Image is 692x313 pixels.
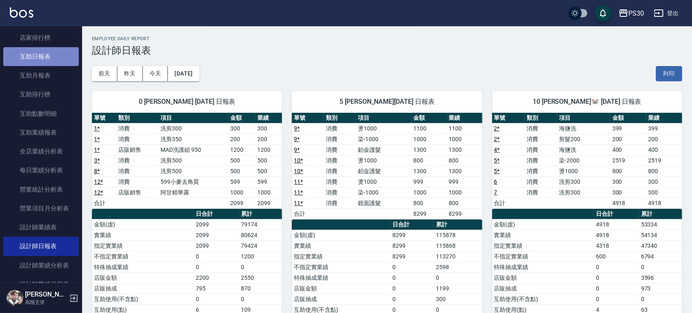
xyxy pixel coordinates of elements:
td: 金額(虛) [92,219,194,230]
td: 300 [228,123,255,134]
td: 79174 [239,219,282,230]
td: 0 [194,262,239,272]
td: 300 [434,294,482,304]
td: 300 [255,123,282,134]
td: 0 [639,294,682,304]
a: 互助點數明細 [3,104,79,123]
td: 0 [594,294,639,304]
td: 4918 [646,198,682,208]
td: 53334 [639,219,682,230]
td: 不指定實業績 [292,262,390,272]
td: 115878 [434,230,482,240]
td: 金額(虛) [492,219,594,230]
button: 前天 [92,66,117,81]
a: 設計師業績月報表 [3,275,79,294]
td: 0 [239,294,282,304]
td: 消費 [525,123,557,134]
a: 設計師業績分析表 [3,256,79,275]
td: 互助使用(不含點) [92,294,194,304]
h3: 設計師日報表 [92,45,682,56]
td: 1000 [447,187,482,198]
th: 累計 [434,219,482,230]
td: 800 [610,166,646,176]
th: 項目 [557,113,610,123]
td: 染-2000 [557,155,610,166]
td: 店販銷售 [116,144,158,155]
td: 399 [646,123,682,134]
td: 1000 [255,187,282,198]
button: 列印 [656,66,682,81]
a: 互助日報表 [3,47,79,66]
td: 鉑金護髮 [356,166,411,176]
a: 6 [494,178,497,185]
td: 2519 [610,155,646,166]
a: 店家排行榜 [3,28,79,47]
td: 染-1000 [356,187,411,198]
td: 實業績 [292,240,390,251]
td: 973 [639,283,682,294]
td: 阿甘精華露 [158,187,228,198]
a: 7 [494,189,497,196]
td: 300 [646,187,682,198]
td: 500 [255,155,282,166]
button: PS30 [615,5,647,22]
td: 指定實業績 [92,240,194,251]
td: 2598 [434,262,482,272]
td: 染-1000 [356,134,411,144]
td: 200 [255,134,282,144]
th: 項目 [158,113,228,123]
button: 今天 [143,66,168,81]
td: 2519 [646,155,682,166]
td: 500 [255,166,282,176]
td: 消費 [525,187,557,198]
td: 洗剪300 [158,123,228,134]
td: 1200 [255,144,282,155]
td: 實業績 [92,230,194,240]
a: 互助業績報表 [3,123,79,142]
td: 80624 [239,230,282,240]
th: 日合計 [194,209,239,219]
td: 合計 [292,208,324,219]
h2: Employee Daily Report [92,36,682,41]
td: 8299 [390,230,434,240]
td: 燙1000 [356,176,411,187]
td: 燙1000 [356,155,411,166]
td: 1300 [447,144,482,155]
span: 5 [PERSON_NAME][DATE] 日報表 [302,98,472,106]
td: 300 [610,187,646,198]
span: 0 [PERSON_NAME] [DATE] 日報表 [102,98,272,106]
td: 消費 [116,134,158,144]
td: 2099 [194,219,239,230]
th: 類別 [525,113,557,123]
td: 燙1000 [557,166,610,176]
td: 洗剪500 [158,155,228,166]
td: 消費 [324,176,356,187]
td: 1300 [412,144,447,155]
p: 高階主管 [25,299,67,306]
td: 0 [194,251,239,262]
td: 400 [646,144,682,155]
td: 1100 [412,123,447,134]
td: 消費 [525,176,557,187]
th: 金額 [228,113,255,123]
td: 200 [228,134,255,144]
td: 店販銷售 [116,187,158,198]
td: 1300 [447,166,482,176]
td: 79424 [239,240,282,251]
td: 500 [228,155,255,166]
th: 單號 [492,113,525,123]
td: 消費 [324,155,356,166]
td: 1200 [228,144,255,155]
th: 金額 [610,113,646,123]
a: 全店業績分析表 [3,142,79,161]
td: 消費 [116,176,158,187]
td: 800 [412,198,447,208]
td: 洗剪300 [557,176,610,187]
img: Logo [10,7,33,18]
td: 指定實業績 [292,251,390,262]
td: 合計 [492,198,525,208]
th: 單號 [92,113,116,123]
td: 消費 [324,144,356,155]
td: 海鹽洗 [557,123,610,134]
td: 特殊抽成業績 [492,262,594,272]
